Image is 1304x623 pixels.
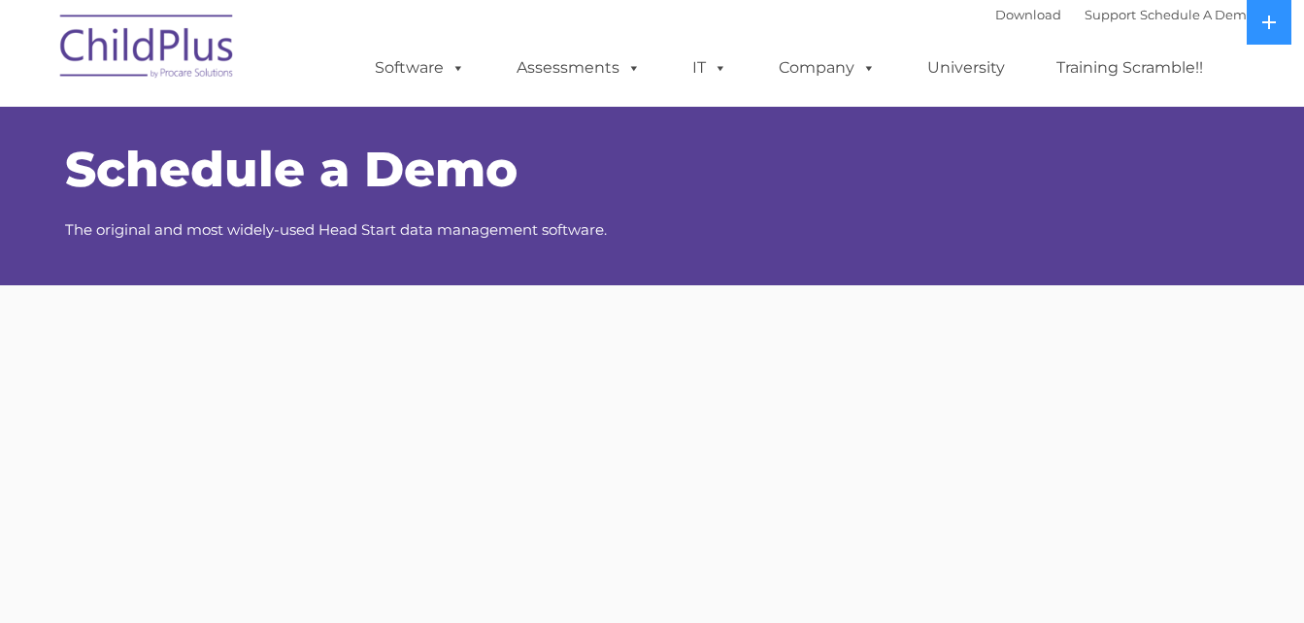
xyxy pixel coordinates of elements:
[1085,7,1136,22] a: Support
[65,140,518,199] span: Schedule a Demo
[995,7,1061,22] a: Download
[355,49,485,87] a: Software
[908,49,1024,87] a: University
[1037,49,1222,87] a: Training Scramble!!
[65,220,607,239] span: The original and most widely-used Head Start data management software.
[995,7,1254,22] font: |
[497,49,660,87] a: Assessments
[50,1,245,98] img: ChildPlus by Procare Solutions
[759,49,895,87] a: Company
[1140,7,1254,22] a: Schedule A Demo
[673,49,747,87] a: IT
